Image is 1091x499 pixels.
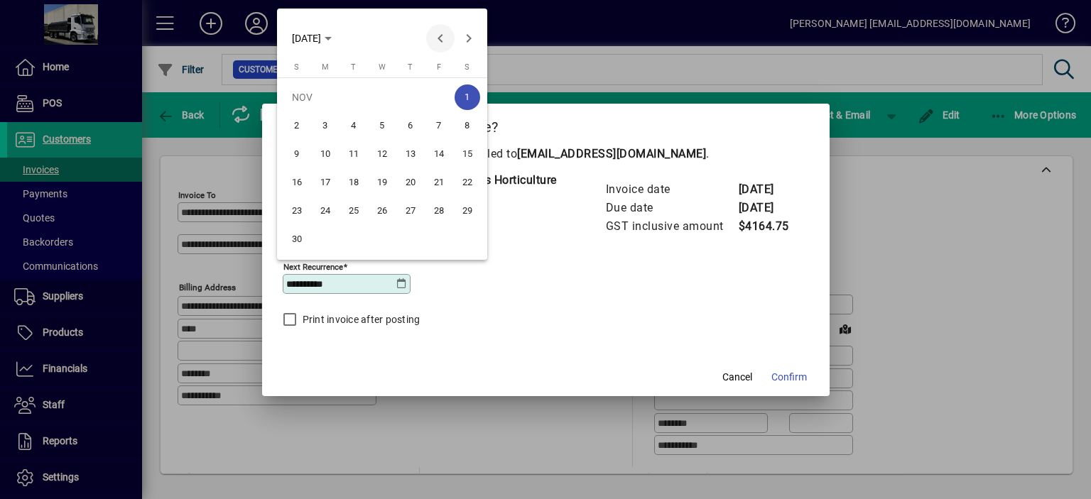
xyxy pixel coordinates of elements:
button: Choose month and year [286,26,337,51]
span: 9 [284,141,310,167]
span: 20 [398,170,423,195]
span: 18 [341,170,367,195]
span: 16 [284,170,310,195]
button: Tue Nov 04 2025 [340,111,368,140]
button: Thu Nov 13 2025 [396,140,425,168]
button: Sun Nov 02 2025 [283,111,311,140]
button: Sun Nov 30 2025 [283,225,311,253]
button: Mon Nov 24 2025 [311,197,340,225]
span: F [437,62,441,72]
span: W [379,62,386,72]
span: 26 [369,198,395,224]
span: M [322,62,329,72]
span: 8 [455,113,480,138]
button: Wed Nov 26 2025 [368,197,396,225]
span: 10 [313,141,338,167]
button: Mon Nov 10 2025 [311,140,340,168]
span: 21 [426,170,452,195]
button: Tue Nov 25 2025 [340,197,368,225]
button: Wed Nov 19 2025 [368,168,396,197]
span: 3 [313,113,338,138]
span: T [351,62,356,72]
button: Previous month [426,24,455,53]
button: Fri Nov 21 2025 [425,168,453,197]
span: S [465,62,469,72]
button: Sat Nov 08 2025 [453,111,482,140]
button: Fri Nov 07 2025 [425,111,453,140]
button: Sun Nov 16 2025 [283,168,311,197]
td: NOV [283,83,453,111]
button: Wed Nov 05 2025 [368,111,396,140]
button: Fri Nov 14 2025 [425,140,453,168]
button: Mon Nov 03 2025 [311,111,340,140]
span: 5 [369,113,395,138]
button: Sat Nov 15 2025 [453,140,482,168]
span: 25 [341,198,367,224]
span: 6 [398,113,423,138]
button: Sat Nov 01 2025 [453,83,482,111]
span: 17 [313,170,338,195]
button: Tue Nov 18 2025 [340,168,368,197]
button: Sun Nov 09 2025 [283,140,311,168]
span: 22 [455,170,480,195]
span: 19 [369,170,395,195]
span: 14 [426,141,452,167]
button: Sat Nov 29 2025 [453,197,482,225]
span: 30 [284,226,310,252]
span: 13 [398,141,423,167]
span: T [408,62,413,72]
span: 7 [426,113,452,138]
span: 24 [313,198,338,224]
button: Fri Nov 28 2025 [425,197,453,225]
span: 15 [455,141,480,167]
button: Mon Nov 17 2025 [311,168,340,197]
span: S [294,62,299,72]
span: 4 [341,113,367,138]
span: 11 [341,141,367,167]
button: Sun Nov 23 2025 [283,197,311,225]
button: Thu Nov 20 2025 [396,168,425,197]
button: Next month [455,24,483,53]
button: Sat Nov 22 2025 [453,168,482,197]
button: Wed Nov 12 2025 [368,140,396,168]
span: 1 [455,84,480,110]
button: Thu Nov 06 2025 [396,111,425,140]
span: [DATE] [292,33,321,44]
button: Thu Nov 27 2025 [396,197,425,225]
span: 12 [369,141,395,167]
button: Tue Nov 11 2025 [340,140,368,168]
span: 2 [284,113,310,138]
span: 27 [398,198,423,224]
span: 23 [284,198,310,224]
span: 29 [455,198,480,224]
span: 28 [426,198,452,224]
